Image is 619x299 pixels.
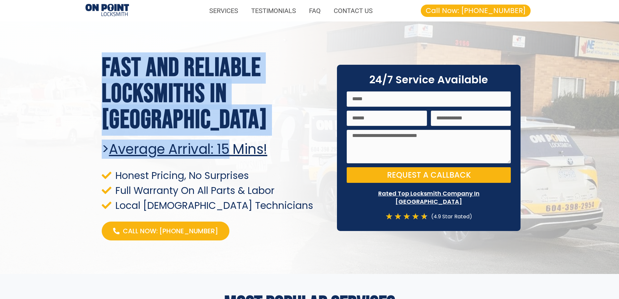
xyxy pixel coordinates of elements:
[347,91,511,187] form: On Point Locksmith
[123,226,218,236] span: Call Now: [PHONE_NUMBER]
[114,171,249,180] span: Honest Pricing, No Surprises
[102,222,229,240] a: Call Now: [PHONE_NUMBER]
[102,55,328,133] h1: Fast and Reliable Locksmiths In [GEOGRAPHIC_DATA]
[102,141,328,157] h2: >
[114,186,275,195] span: Full Warranty On All Parts & Labor
[403,212,410,221] i: ★
[135,3,379,18] nav: Menu
[245,3,303,18] a: TESTIMONIALS
[420,212,428,221] i: ★
[347,75,511,85] h2: 24/7 Service Available
[109,140,267,159] u: Average arrival: 15 Mins!
[385,212,428,221] div: 4.7/5
[426,7,526,14] span: Call Now: [PHONE_NUMBER]
[347,189,511,206] p: Rated Top Locksmith Company In [GEOGRAPHIC_DATA]
[428,212,472,221] div: (4.9 Star Rated)
[412,212,419,221] i: ★
[347,167,511,183] button: Request a Callback
[327,3,379,18] a: CONTACT US
[85,4,129,17] img: Locksmiths Locations 1
[114,201,313,210] span: Local [DEMOGRAPHIC_DATA] Technicians
[385,212,393,221] i: ★
[387,171,471,179] span: Request a Callback
[303,3,327,18] a: FAQ
[203,3,245,18] a: SERVICES
[421,5,531,17] a: Call Now: [PHONE_NUMBER]
[394,212,402,221] i: ★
